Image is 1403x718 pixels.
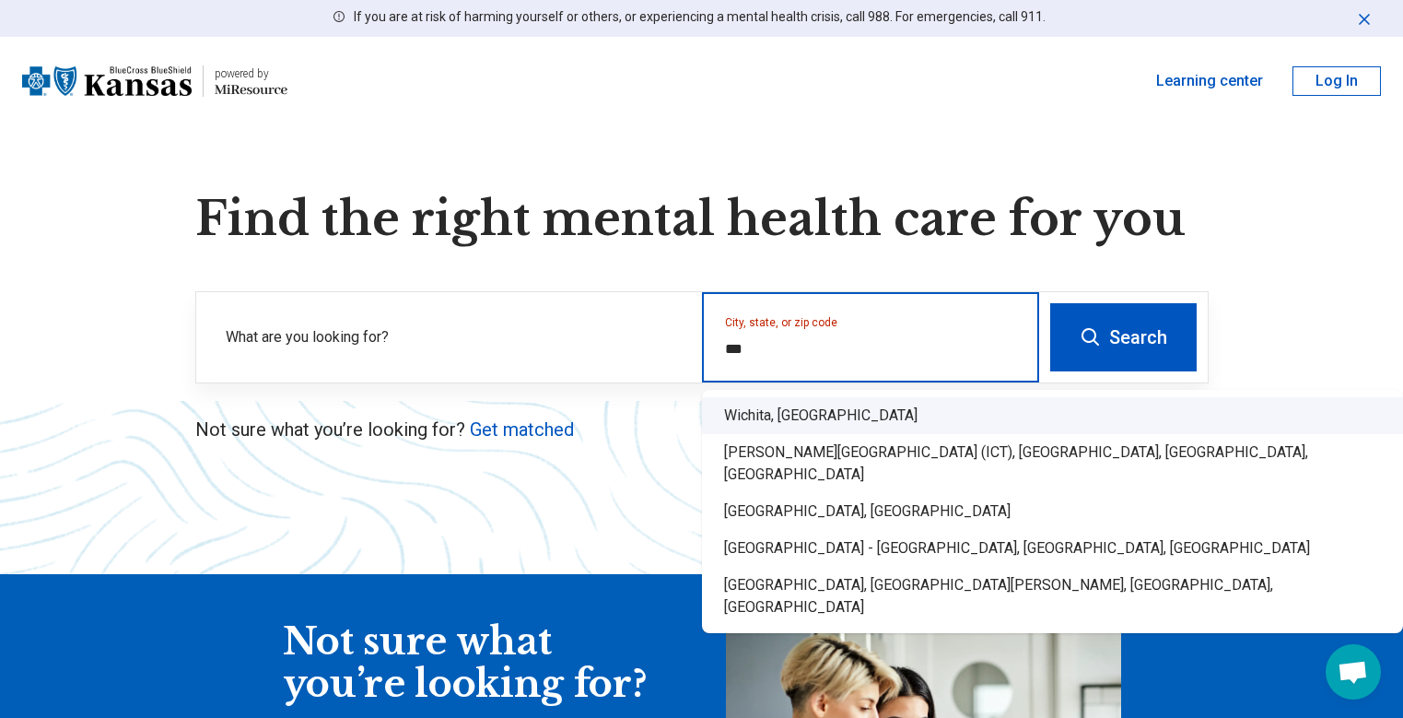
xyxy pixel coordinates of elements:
div: [GEOGRAPHIC_DATA], [GEOGRAPHIC_DATA] [702,493,1403,530]
label: What are you looking for? [226,326,680,348]
p: If you are at risk of harming yourself or others, or experiencing a mental health crisis, call 98... [354,7,1046,27]
h1: Find the right mental health care for you [195,192,1209,247]
div: powered by [215,65,287,82]
p: Not sure what you’re looking for? [195,417,1209,442]
a: Learning center [1156,70,1263,92]
button: Log In [1292,66,1381,96]
a: Get matched [470,418,574,441]
div: [GEOGRAPHIC_DATA] - [GEOGRAPHIC_DATA], [GEOGRAPHIC_DATA], [GEOGRAPHIC_DATA] [702,530,1403,567]
button: Dismiss [1355,7,1374,29]
div: Not sure what you’re looking for? [283,621,651,705]
div: Suggestions [702,390,1403,633]
button: Search [1050,303,1197,371]
div: Open chat [1326,644,1381,700]
div: Wichita, [GEOGRAPHIC_DATA] [702,397,1403,434]
div: [GEOGRAPHIC_DATA], [GEOGRAPHIC_DATA][PERSON_NAME], [GEOGRAPHIC_DATA], [GEOGRAPHIC_DATA] [702,567,1403,626]
img: Blue Cross Blue Shield Kansas [22,59,192,103]
div: [PERSON_NAME][GEOGRAPHIC_DATA] (ICT), [GEOGRAPHIC_DATA], [GEOGRAPHIC_DATA], [GEOGRAPHIC_DATA] [702,434,1403,493]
